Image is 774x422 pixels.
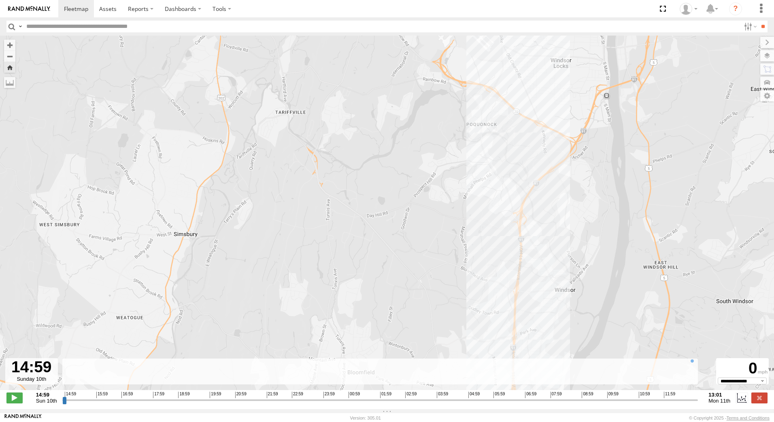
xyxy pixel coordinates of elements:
[65,392,76,398] span: 14:59
[760,90,774,101] label: Map Settings
[493,392,505,398] span: 05:59
[350,416,381,420] div: Version: 305.01
[323,392,335,398] span: 23:59
[36,392,57,398] strong: 14:59
[751,392,768,403] label: Close
[380,392,391,398] span: 01:59
[349,392,360,398] span: 00:59
[4,414,42,422] a: Visit our Website
[729,2,742,15] i: ?
[607,392,619,398] span: 09:59
[717,359,768,378] div: 0
[153,392,164,398] span: 17:59
[17,21,23,32] label: Search Query
[267,392,278,398] span: 21:59
[292,392,303,398] span: 22:59
[741,21,758,32] label: Search Filter Options
[582,392,593,398] span: 08:59
[727,416,770,420] a: Terms and Conditions
[437,392,448,398] span: 03:59
[639,392,650,398] span: 10:59
[4,62,15,73] button: Zoom Home
[4,40,15,51] button: Zoom in
[4,51,15,62] button: Zoom out
[121,392,133,398] span: 16:59
[235,392,247,398] span: 20:59
[468,392,480,398] span: 04:59
[708,392,730,398] strong: 13:01
[4,77,15,88] label: Measure
[689,416,770,420] div: © Copyright 2025 -
[677,3,700,15] div: Jay Meuse
[551,392,562,398] span: 07:59
[525,392,536,398] span: 06:59
[96,392,108,398] span: 15:59
[8,6,50,12] img: rand-logo.svg
[708,398,730,404] span: Mon 11th Aug 2025
[210,392,221,398] span: 19:59
[36,398,57,404] span: Sun 10th Aug 2025
[178,392,189,398] span: 18:59
[664,392,675,398] span: 11:59
[6,392,23,403] label: Play/Stop
[405,392,417,398] span: 02:59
